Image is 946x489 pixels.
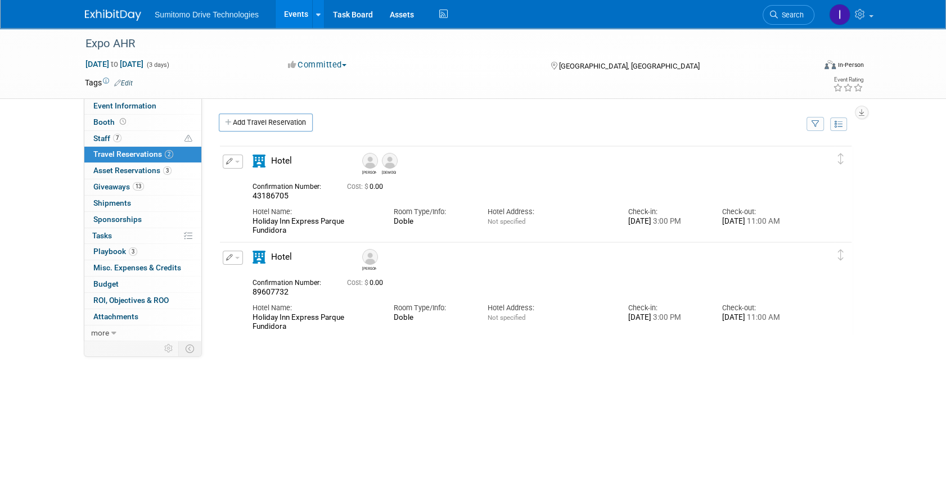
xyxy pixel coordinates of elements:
div: Jesus Rivera [379,153,399,175]
div: Elí Chávez [359,153,379,175]
span: Budget [93,279,119,288]
div: Doble [393,313,470,322]
i: Hotel [253,155,265,167]
span: 7 [113,134,121,142]
div: Fernando Vázquez [362,265,376,271]
a: Booth [84,115,201,130]
span: [DATE] [DATE] [85,59,144,69]
a: Budget [84,277,201,292]
a: Edit [114,79,133,87]
span: Event Information [93,101,156,110]
div: Check-out: [722,207,799,217]
a: ROI, Objectives & ROO [84,293,201,309]
span: Travel Reservations [93,150,173,159]
span: 11:00 AM [745,217,780,225]
span: (3 days) [146,61,169,69]
span: to [109,60,120,69]
span: 13 [133,182,144,191]
span: 3:00 PM [651,313,681,322]
span: Not specified [487,218,525,225]
span: Cost: $ [347,279,370,287]
a: Giveaways13 [84,179,201,195]
div: [DATE] [722,313,799,323]
span: Sumitomo Drive Technologies [155,10,259,19]
span: Booth not reserved yet [118,117,128,126]
span: Booth [93,117,128,126]
span: 2 [165,150,173,159]
div: [DATE] [628,217,705,227]
span: Attachments [93,312,138,321]
span: 89607732 [253,287,289,296]
i: Hotel [253,251,265,264]
div: Room Type/Info: [393,207,470,217]
span: Asset Reservations [93,166,172,175]
span: Potential Scheduling Conflict -- at least one attendee is tagged in another overlapping event. [184,134,192,144]
img: ExhibitDay [85,10,141,21]
img: Fernando Vázquez [362,249,378,265]
img: Jesus Rivera [382,153,398,169]
a: Sponsorships [84,212,201,228]
div: Confirmation Number: [253,275,330,287]
a: Add Travel Reservation [219,114,313,132]
div: Fernando Vázquez [359,249,379,271]
a: Misc. Expenses & Credits [84,260,201,276]
div: [DATE] [722,217,799,227]
div: Check-in: [628,303,705,313]
span: Staff [93,134,121,143]
div: Confirmation Number: [253,179,330,191]
span: ROI, Objectives & ROO [93,296,169,305]
span: Sponsorships [93,215,142,224]
span: Shipments [93,198,131,207]
div: Elí Chávez [362,169,376,175]
img: Format-Inperson.png [825,60,836,69]
span: Misc. Expenses & Credits [93,263,181,272]
div: In-Person [837,61,864,69]
i: Click and drag to move item [838,153,844,165]
a: Event Information [84,98,201,114]
span: Hotel [271,156,292,166]
div: Jesus Rivera [382,169,396,175]
span: Cost: $ [347,183,370,191]
div: Check-in: [628,207,705,217]
td: Tags [85,77,133,88]
div: Room Type/Info: [393,303,470,313]
span: Playbook [93,247,137,256]
span: more [91,328,109,337]
div: Holiday Inn Express Parque Fundidora [253,217,376,236]
span: 3 [129,247,137,256]
a: more [84,325,201,341]
span: 43186705 [253,191,289,200]
span: Tasks [92,231,112,240]
a: Travel Reservations2 [84,147,201,162]
td: Personalize Event Tab Strip [159,341,179,356]
span: 0.00 [347,279,388,287]
span: 3 [163,166,172,175]
a: Asset Reservations3 [84,163,201,179]
div: Expo AHR [82,34,798,54]
td: Toggle Event Tabs [179,341,202,356]
span: Giveaways [93,182,144,191]
div: Hotel Name: [253,207,376,217]
div: Doble [393,217,470,226]
a: Playbook3 [84,244,201,260]
button: Committed [284,59,351,71]
div: Hotel Address: [487,303,611,313]
div: Holiday Inn Express Parque Fundidora [253,313,376,332]
i: Click and drag to move item [838,250,844,261]
div: [DATE] [628,313,705,323]
a: Search [763,5,814,25]
a: Shipments [84,196,201,211]
div: Hotel Name: [253,303,376,313]
div: Hotel Address: [487,207,611,217]
span: 11:00 AM [745,313,780,322]
div: Check-out: [722,303,799,313]
span: Search [778,11,804,19]
a: Staff7 [84,131,201,147]
div: Event Rating [833,77,863,83]
div: Event Format [748,58,864,75]
a: Tasks [84,228,201,244]
span: Hotel [271,252,292,262]
span: 3:00 PM [651,217,681,225]
span: Not specified [487,314,525,322]
img: Elí Chávez [362,153,378,169]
